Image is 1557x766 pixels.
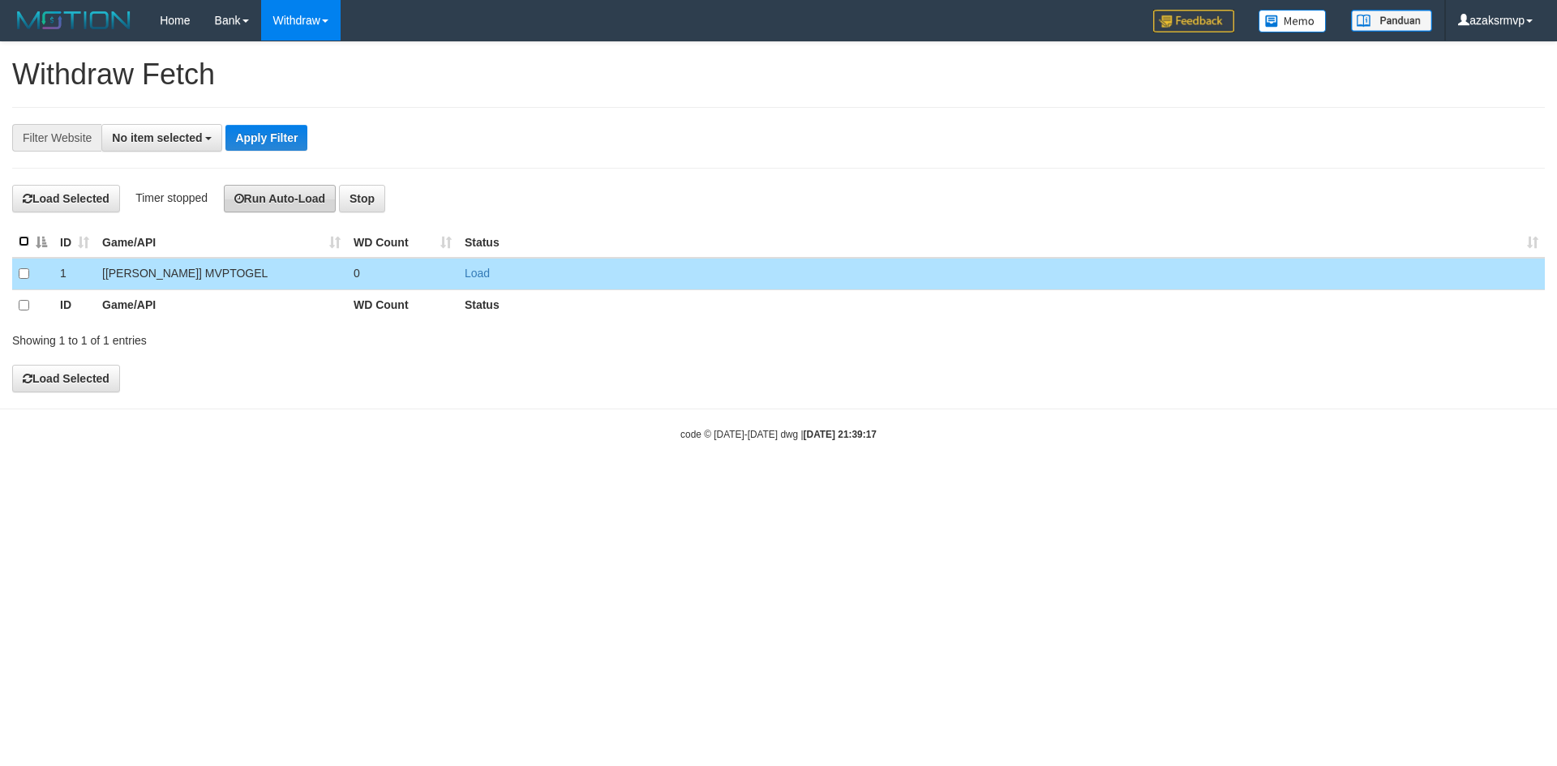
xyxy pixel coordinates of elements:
[225,125,307,151] button: Apply Filter
[54,289,96,321] th: ID
[54,258,96,290] td: 1
[465,267,490,280] a: Load
[1351,10,1432,32] img: panduan.png
[12,58,1545,91] h1: Withdraw Fetch
[54,226,96,258] th: ID: activate to sort column ascending
[1259,10,1327,32] img: Button%20Memo.svg
[135,191,208,204] span: Timer stopped
[12,8,135,32] img: MOTION_logo.png
[1153,10,1234,32] img: Feedback.jpg
[224,185,337,212] button: Run Auto-Load
[12,326,637,349] div: Showing 1 to 1 of 1 entries
[339,185,385,212] button: Stop
[354,267,360,280] span: 0
[458,289,1545,321] th: Status
[12,124,101,152] div: Filter Website
[96,289,347,321] th: Game/API
[680,429,877,440] small: code © [DATE]-[DATE] dwg |
[101,124,222,152] button: No item selected
[96,258,347,290] td: [[PERSON_NAME]] MVPTOGEL
[12,185,120,212] button: Load Selected
[12,365,120,392] button: Load Selected
[96,226,347,258] th: Game/API: activate to sort column ascending
[347,226,458,258] th: WD Count: activate to sort column ascending
[112,131,202,144] span: No item selected
[347,289,458,321] th: WD Count
[804,429,877,440] strong: [DATE] 21:39:17
[458,226,1545,258] th: Status: activate to sort column ascending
